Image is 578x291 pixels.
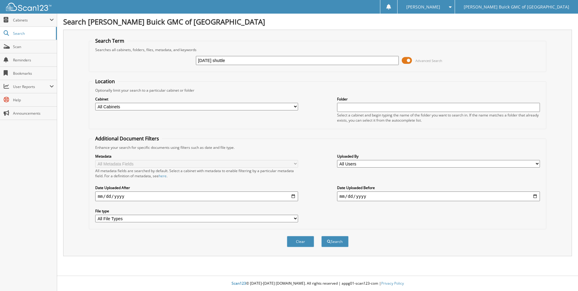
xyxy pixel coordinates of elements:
[337,113,540,123] div: Select a cabinet and begin typing the name of the folder you want to search in. If the name match...
[337,154,540,159] label: Uploaded By
[13,57,54,63] span: Reminders
[287,236,314,247] button: Clear
[548,262,578,291] iframe: Chat Widget
[381,281,404,286] a: Privacy Policy
[92,135,162,142] legend: Additional Document Filters
[92,88,543,93] div: Optionally limit your search to a particular cabinet or folder
[92,78,118,85] legend: Location
[95,185,298,190] label: Date Uploaded After
[337,185,540,190] label: Date Uploaded Before
[337,96,540,102] label: Folder
[92,145,543,150] div: Enhance your search for specific documents using filters such as date and file type.
[95,208,298,214] label: File type
[232,281,246,286] span: Scan123
[337,191,540,201] input: end
[13,111,54,116] span: Announcements
[464,5,569,9] span: [PERSON_NAME] Buick GMC of [GEOGRAPHIC_DATA]
[92,47,543,52] div: Searches all cabinets, folders, files, metadata, and keywords
[13,44,54,49] span: Scan
[415,58,442,63] span: Advanced Search
[92,38,127,44] legend: Search Term
[321,236,349,247] button: Search
[13,84,50,89] span: User Reports
[406,5,440,9] span: [PERSON_NAME]
[95,96,298,102] label: Cabinet
[95,154,298,159] label: Metadata
[95,168,298,178] div: All metadata fields are searched by default. Select a cabinet with metadata to enable filtering b...
[13,18,50,23] span: Cabinets
[57,276,578,291] div: © [DATE]-[DATE] [DOMAIN_NAME]. All rights reserved | appg01-scan123-com |
[13,31,53,36] span: Search
[6,3,51,11] img: scan123-logo-white.svg
[13,97,54,103] span: Help
[159,173,167,178] a: here
[13,71,54,76] span: Bookmarks
[63,17,572,27] h1: Search [PERSON_NAME] Buick GMC of [GEOGRAPHIC_DATA]
[95,191,298,201] input: start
